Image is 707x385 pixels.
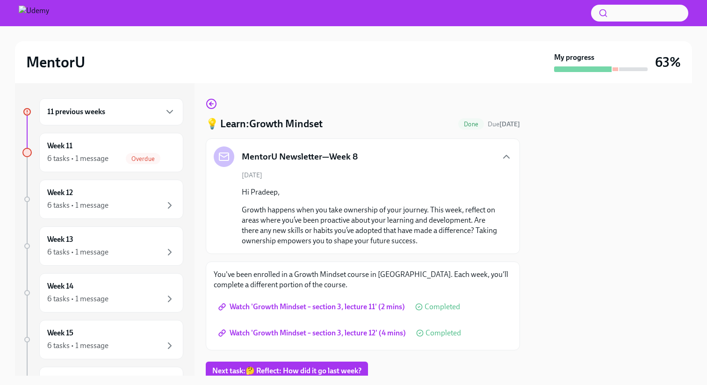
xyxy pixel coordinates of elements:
span: Due [488,120,520,128]
p: Hi Pradeep, [242,187,497,197]
a: Watch 'Growth Mindset – section 3, lecture 11' (2 mins) [214,298,411,316]
div: 11 previous weeks [39,98,183,125]
h2: MentorU [26,53,85,72]
div: 6 tasks • 1 message [47,294,108,304]
h6: Week 13 [47,234,73,245]
div: 6 tasks • 1 message [47,153,108,164]
p: Growth happens when you take ownership of your journey. This week, reflect on areas where you’ve ... [242,205,497,246]
a: Week 116 tasks • 1 messageOverdue [22,133,183,172]
p: You've been enrolled in a Growth Mindset course in [GEOGRAPHIC_DATA]. Each week, you'll complete ... [214,269,512,290]
img: Udemy [19,6,49,21]
h6: Week 12 [47,188,73,198]
span: Watch 'Growth Mindset – section 3, lecture 12' (4 mins) [220,328,406,338]
h6: Week 16 [47,375,73,385]
h6: 11 previous weeks [47,107,105,117]
span: Watch 'Growth Mindset – section 3, lecture 11' (2 mins) [220,302,405,312]
a: Week 126 tasks • 1 message [22,180,183,219]
h6: Week 11 [47,141,72,151]
strong: [DATE] [499,120,520,128]
a: Week 146 tasks • 1 message [22,273,183,312]
h4: 💡 Learn:Growth Mindset [206,117,323,131]
h6: Week 14 [47,281,73,291]
span: July 26th, 2025 09:30 [488,120,520,129]
span: Overdue [126,155,160,162]
div: 6 tasks • 1 message [47,200,108,211]
a: Week 136 tasks • 1 message [22,226,183,266]
h3: 63% [655,54,681,71]
div: 6 tasks • 1 message [47,341,108,351]
span: Completed [426,329,461,337]
span: [DATE] [242,171,262,180]
a: Watch 'Growth Mindset – section 3, lecture 12' (4 mins) [214,324,412,342]
strong: My progress [554,52,594,63]
span: Next task : 🤔 Reflect: How did it go last week? [212,366,361,376]
button: Next task:🤔 Reflect: How did it go last week? [206,362,368,380]
h5: MentorU Newsletter—Week 8 [242,151,358,163]
h6: Week 15 [47,328,73,338]
a: Week 156 tasks • 1 message [22,320,183,359]
span: Done [458,121,484,128]
div: 6 tasks • 1 message [47,247,108,257]
span: Completed [425,303,460,311]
